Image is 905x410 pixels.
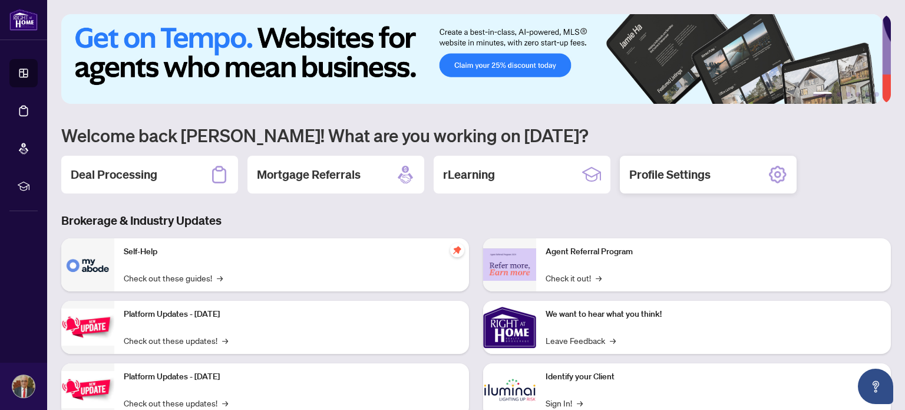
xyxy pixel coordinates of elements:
[856,92,860,97] button: 4
[546,308,881,321] p: We want to hear what you think!
[222,334,228,347] span: →
[124,308,460,321] p: Platform Updates - [DATE]
[546,370,881,383] p: Identify your Client
[124,396,228,409] a: Check out these updates!→
[865,92,870,97] button: 5
[124,370,460,383] p: Platform Updates - [DATE]
[813,92,832,97] button: 1
[610,334,616,347] span: →
[217,271,223,284] span: →
[443,166,495,183] h2: rLearning
[874,92,879,97] button: 6
[546,245,881,258] p: Agent Referral Program
[546,334,616,347] a: Leave Feedback→
[577,396,583,409] span: →
[450,243,464,257] span: pushpin
[546,396,583,409] a: Sign In!→
[12,375,35,398] img: Profile Icon
[61,212,891,229] h3: Brokerage & Industry Updates
[596,271,602,284] span: →
[837,92,841,97] button: 2
[222,396,228,409] span: →
[546,271,602,284] a: Check it out!→
[61,124,891,146] h1: Welcome back [PERSON_NAME]! What are you working on [DATE]?
[124,334,228,347] a: Check out these updates!→
[257,166,361,183] h2: Mortgage Referrals
[483,248,536,281] img: Agent Referral Program
[124,271,223,284] a: Check out these guides!→
[483,301,536,354] img: We want to hear what you think!
[846,92,851,97] button: 3
[858,369,893,404] button: Open asap
[61,238,114,291] img: Self-Help
[71,166,157,183] h2: Deal Processing
[124,245,460,258] p: Self-Help
[9,9,38,31] img: logo
[61,309,114,346] img: Platform Updates - July 21, 2025
[61,371,114,408] img: Platform Updates - July 8, 2025
[61,14,882,104] img: Slide 0
[629,166,711,183] h2: Profile Settings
